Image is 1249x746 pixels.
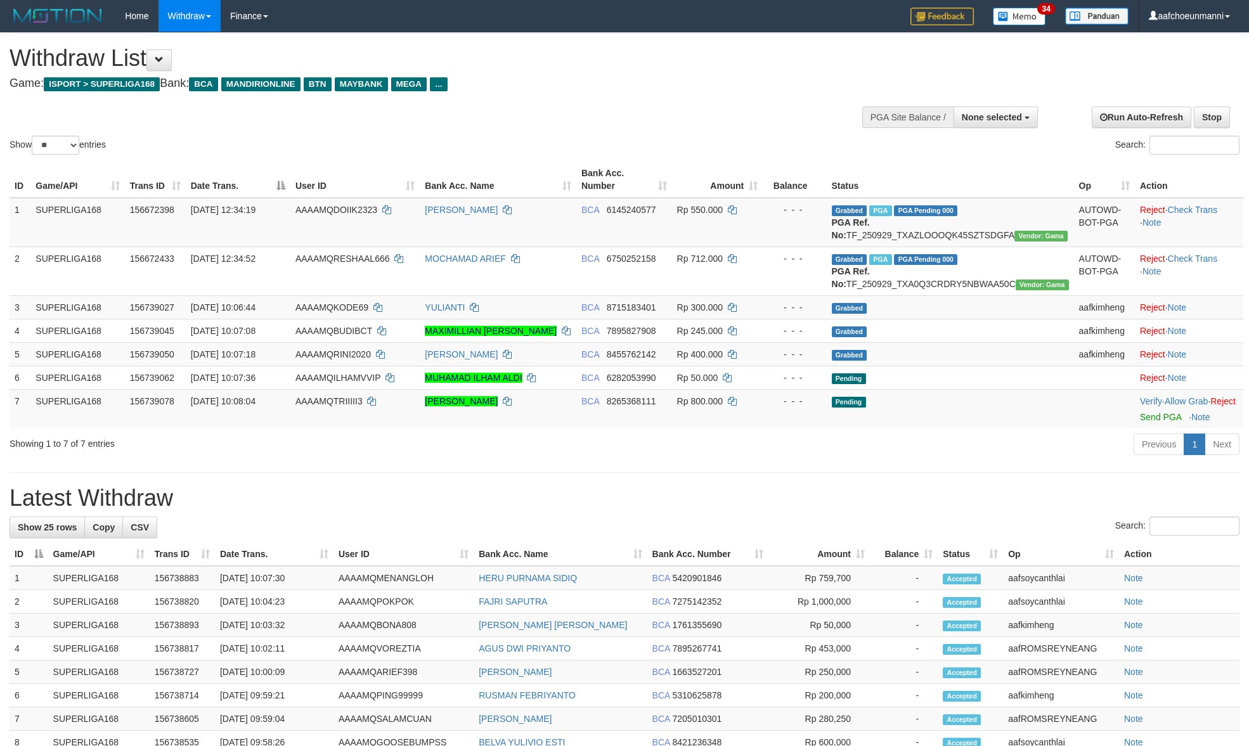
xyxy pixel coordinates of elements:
[832,266,870,289] b: PGA Ref. No:
[1135,342,1243,366] td: ·
[335,77,388,91] span: MAYBANK
[1134,434,1184,455] a: Previous
[1124,667,1143,677] a: Note
[832,254,867,265] span: Grabbed
[768,590,870,614] td: Rp 1,000,000
[673,620,722,630] span: Copy 1761355690 to clipboard
[673,667,722,677] span: Copy 1663527201 to clipboard
[150,566,215,590] td: 156738883
[48,707,150,731] td: SUPERLIGA168
[943,667,981,678] span: Accepted
[607,302,656,312] span: Copy 8715183401 to clipboard
[474,543,647,566] th: Bank Acc. Name: activate to sort column ascending
[420,162,576,198] th: Bank Acc. Name: activate to sort column ascending
[333,543,474,566] th: User ID: activate to sort column ascending
[943,621,981,631] span: Accepted
[768,203,821,216] div: - - -
[1124,596,1143,607] a: Note
[943,714,981,725] span: Accepted
[832,397,866,408] span: Pending
[425,302,465,312] a: YULIANTI
[10,486,1239,511] h1: Latest Withdraw
[1014,231,1068,241] span: Vendor URL: https://trx31.1velocity.biz
[215,707,333,731] td: [DATE] 09:59:04
[768,252,821,265] div: - - -
[130,205,174,215] span: 156672398
[938,543,1003,566] th: Status: activate to sort column ascending
[1142,217,1162,228] a: Note
[768,395,821,408] div: - - -
[295,349,371,359] span: AAAAMQRINI2020
[832,303,867,314] span: Grabbed
[1092,106,1191,128] a: Run Auto-Refresh
[333,614,474,637] td: AAAAMQBONA808
[425,349,498,359] a: [PERSON_NAME]
[10,590,48,614] td: 2
[425,254,506,264] a: MOCHAMAD ARIEF
[130,302,174,312] span: 156739027
[1135,295,1243,319] td: ·
[10,660,48,684] td: 5
[479,620,627,630] a: [PERSON_NAME] [PERSON_NAME]
[333,637,474,660] td: AAAAMQVOREZTIA
[425,326,557,336] a: MAXIMILLIAN [PERSON_NAME]
[1074,247,1135,295] td: AUTOWD-BOT-PGA
[191,302,256,312] span: [DATE] 10:06:44
[186,162,290,198] th: Date Trans.: activate to sort column descending
[1074,342,1135,366] td: aafkimheng
[150,707,215,731] td: 156738605
[768,707,870,731] td: Rp 280,250
[221,77,301,91] span: MANDIRIONLINE
[425,205,498,215] a: [PERSON_NAME]
[215,566,333,590] td: [DATE] 10:07:30
[768,684,870,707] td: Rp 200,000
[1003,566,1119,590] td: aafsoycanthlai
[30,319,124,342] td: SUPERLIGA168
[1124,573,1143,583] a: Note
[150,543,215,566] th: Trans ID: activate to sort column ascending
[673,690,722,700] span: Copy 5310625878 to clipboard
[48,684,150,707] td: SUPERLIGA168
[1168,373,1187,383] a: Note
[191,373,256,383] span: [DATE] 10:07:36
[10,707,48,731] td: 7
[962,112,1022,122] span: None selected
[870,637,938,660] td: -
[827,198,1074,247] td: TF_250929_TXAZLOOOQK45SZTSDGFA
[1140,412,1181,422] a: Send PGA
[1149,136,1239,155] input: Search:
[295,302,368,312] span: AAAAMQKODE69
[1135,319,1243,342] td: ·
[48,614,150,637] td: SUPERLIGA168
[1168,349,1187,359] a: Note
[131,522,149,532] span: CSV
[1191,412,1210,422] a: Note
[768,301,821,314] div: - - -
[943,644,981,655] span: Accepted
[652,620,670,630] span: BCA
[10,684,48,707] td: 6
[832,350,867,361] span: Grabbed
[581,254,599,264] span: BCA
[10,136,106,155] label: Show entries
[10,389,30,428] td: 7
[1003,614,1119,637] td: aafkimheng
[130,254,174,264] span: 156672433
[827,247,1074,295] td: TF_250929_TXA0Q3CRDRY5NBWAA50C
[652,690,670,700] span: BCA
[333,660,474,684] td: AAAAMQARIEF398
[10,614,48,637] td: 3
[768,371,821,384] div: - - -
[943,691,981,702] span: Accepted
[1074,295,1135,319] td: aafkimheng
[581,396,599,406] span: BCA
[1074,162,1135,198] th: Op: activate to sort column ascending
[44,77,160,91] span: ISPORT > SUPERLIGA168
[1205,434,1239,455] a: Next
[295,373,380,383] span: AAAAMQILHAMVVIP
[910,8,974,25] img: Feedback.jpg
[870,566,938,590] td: -
[1124,620,1143,630] a: Note
[993,8,1046,25] img: Button%20Memo.svg
[48,566,150,590] td: SUPERLIGA168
